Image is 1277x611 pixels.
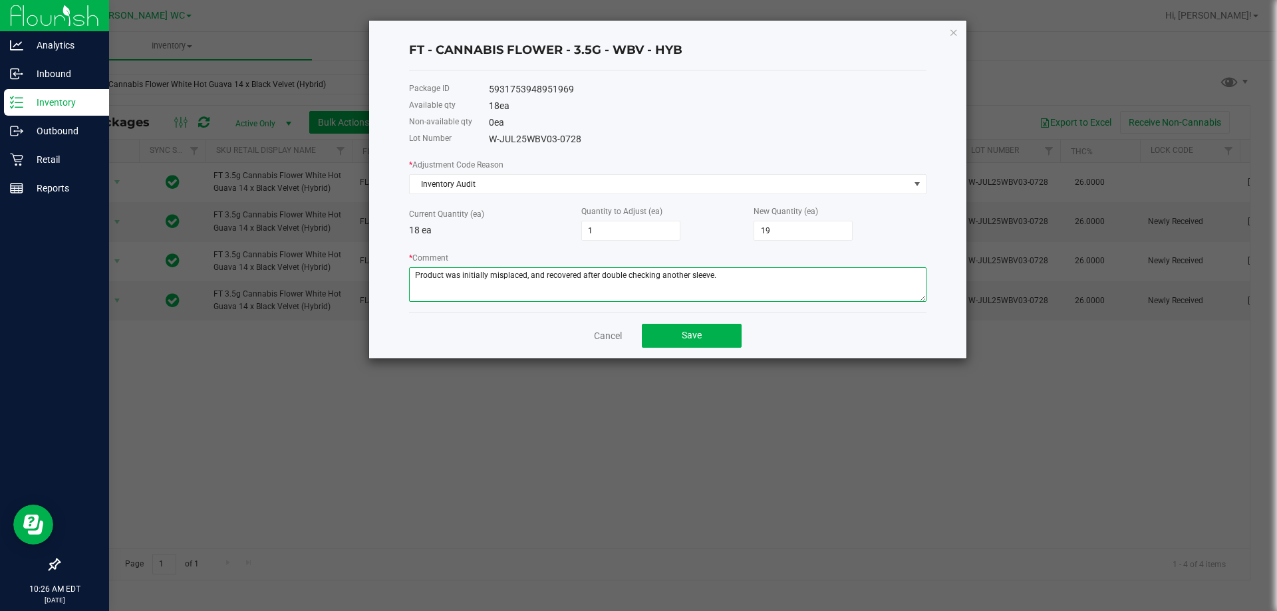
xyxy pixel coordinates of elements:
[10,96,23,109] inline-svg: Inventory
[489,82,926,96] div: 5931753948951969
[489,99,926,113] div: 18
[754,205,818,217] label: New Quantity (ea)
[642,324,742,348] button: Save
[410,175,909,193] span: Inventory Audit
[23,152,103,168] p: Retail
[594,329,622,342] a: Cancel
[582,221,680,240] input: 0
[23,66,103,82] p: Inbound
[489,132,926,146] div: W-JUL25WBV03-0728
[754,221,852,240] input: 0
[682,330,702,340] span: Save
[23,180,103,196] p: Reports
[409,132,452,144] label: Lot Number
[10,67,23,80] inline-svg: Inbound
[13,505,53,545] iframe: Resource center
[23,94,103,110] p: Inventory
[409,82,450,94] label: Package ID
[10,153,23,166] inline-svg: Retail
[489,116,926,130] div: 0
[10,39,23,52] inline-svg: Analytics
[23,37,103,53] p: Analytics
[10,182,23,195] inline-svg: Reports
[499,100,509,111] span: ea
[6,583,103,595] p: 10:26 AM EDT
[409,42,926,59] h4: FT - CANNABIS FLOWER - 3.5G - WBV - HYB
[409,99,456,111] label: Available qty
[6,595,103,605] p: [DATE]
[23,123,103,139] p: Outbound
[409,208,484,220] label: Current Quantity (ea)
[409,252,448,264] label: Comment
[409,159,503,171] label: Adjustment Code Reason
[581,205,662,217] label: Quantity to Adjust (ea)
[409,116,472,128] label: Non-available qty
[10,124,23,138] inline-svg: Outbound
[409,223,581,237] p: 18 ea
[494,117,504,128] span: ea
